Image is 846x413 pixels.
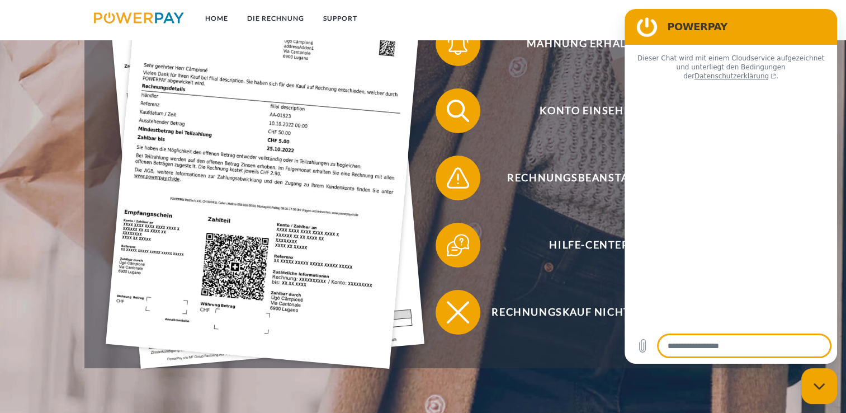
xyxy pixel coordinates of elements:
img: qb_bell.svg [444,30,472,58]
span: Mahnung erhalten? [452,21,726,66]
button: Hilfe-Center [436,223,726,267]
a: agb [694,8,729,29]
button: Rechnungskauf nicht möglich [436,290,726,335]
button: Konto einsehen [436,88,726,133]
iframe: Schaltfläche zum Öffnen des Messaging-Fensters; Konversation läuft [801,368,837,404]
img: qb_search.svg [444,97,472,125]
img: logo-powerpay.svg [94,12,184,24]
a: Home [196,8,238,29]
a: DIE RECHNUNG [238,8,314,29]
button: Rechnungsbeanstandung [436,156,726,200]
button: Mahnung erhalten? [436,21,726,66]
span: Rechnungsbeanstandung [452,156,726,200]
span: Konto einsehen [452,88,726,133]
img: qb_help.svg [444,231,472,259]
img: qb_warning.svg [444,164,472,192]
img: qb_close.svg [444,298,472,326]
span: Hilfe-Center [452,223,726,267]
a: SUPPORT [314,8,367,29]
span: Rechnungskauf nicht möglich [452,290,726,335]
iframe: Messaging-Fenster [625,9,837,364]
